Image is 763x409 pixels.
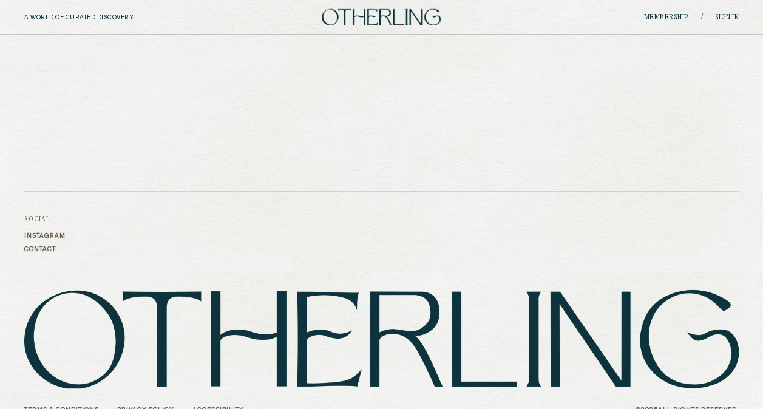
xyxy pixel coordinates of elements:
[24,232,66,240] a: Instagram
[24,216,66,223] h3: Social
[715,14,739,21] a: Sign in
[24,14,188,21] h5: A WORLD OF CURATED DISCOVERY.
[322,9,441,25] img: logo
[701,13,703,22] span: /
[644,14,689,21] a: Membership
[24,246,66,253] a: Contact
[24,289,739,388] img: logo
